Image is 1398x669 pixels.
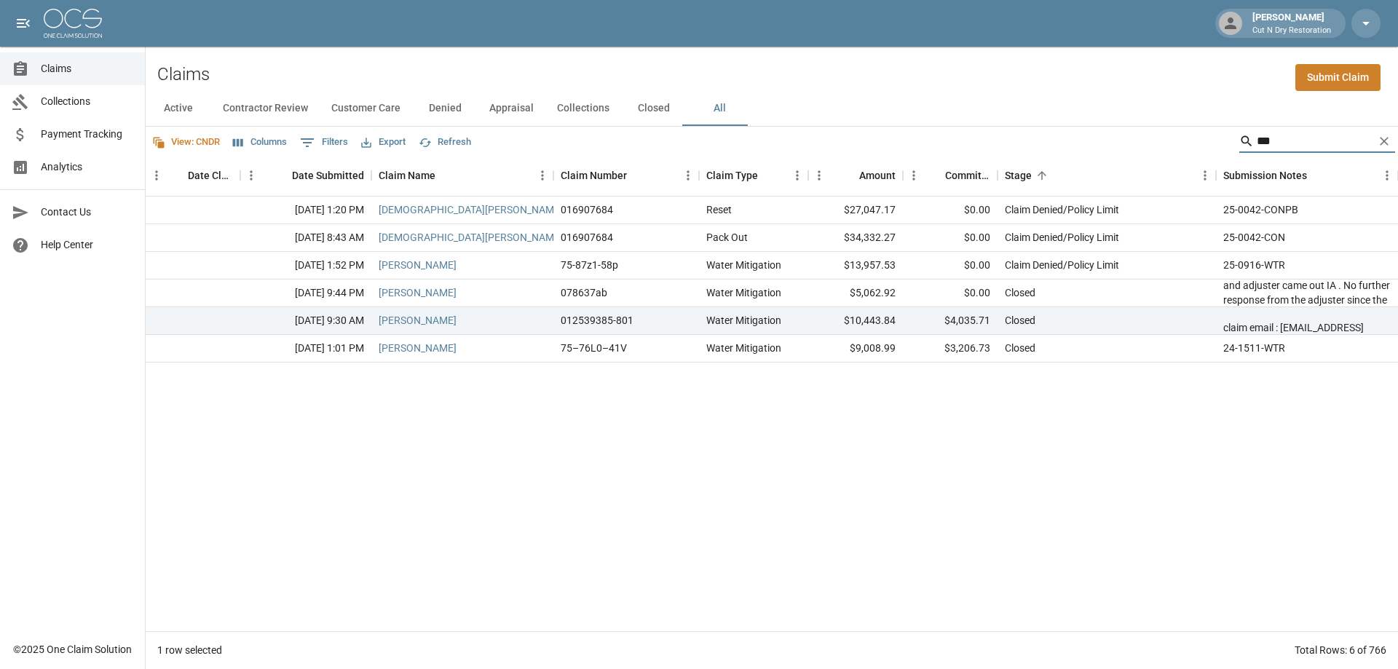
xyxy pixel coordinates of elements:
div: [DATE] 9:30 AM [240,307,371,335]
div: Claim Type [699,155,808,196]
button: Sort [167,165,188,186]
div: $0.00 [903,197,998,224]
div: Stage [1005,155,1032,196]
div: [DATE] 8:43 AM [240,224,371,252]
div: 25-0042-CON [1223,230,1285,245]
button: Contractor Review [211,91,320,126]
div: Total Rows: 6 of 766 [1295,643,1386,657]
div: Pack Out [706,230,748,245]
div: Search [1239,130,1395,156]
div: Claim Number [561,155,627,196]
button: Closed [621,91,687,126]
div: Amount [859,155,896,196]
div: 24-1511-WTR [1223,341,1285,355]
div: $34,332.27 [808,224,903,252]
div: [DATE] 1:01 PM [240,335,371,363]
button: Menu [903,165,925,186]
span: Contact Us [41,205,133,220]
div: [DATE] 9:44 PM [240,280,371,307]
div: Claim Denied/Policy Limit [1005,258,1119,272]
a: [DEMOGRAPHIC_DATA][PERSON_NAME] [379,202,563,217]
button: Menu [1376,165,1398,186]
button: Refresh [415,131,475,154]
div: [PERSON_NAME] [1247,10,1337,36]
div: Stage [998,155,1216,196]
button: Show filters [296,131,352,154]
div: $0.00 [903,252,998,280]
button: Menu [786,165,808,186]
button: Clear [1373,130,1395,152]
div: $10,443.84 [808,307,903,335]
div: 25-0916-WTR [1223,258,1285,272]
div: $3,206.73 [903,335,998,363]
button: Sort [925,165,945,186]
div: Claim Denied/Policy Limit [1005,230,1119,245]
div: Claim Denied/Policy Limit [1005,202,1119,217]
div: 078637ab [561,285,607,300]
div: Water Mitigation [706,341,781,355]
a: Submit Claim [1295,64,1381,91]
button: Menu [240,165,262,186]
div: Submission Notes [1216,155,1398,196]
div: $13,957.53 [808,252,903,280]
button: Sort [839,165,859,186]
div: Date Claim Settled [146,155,240,196]
button: Sort [758,165,778,186]
div: Reset [706,202,732,217]
a: [PERSON_NAME] [379,285,457,300]
div: Water Mitigation [706,258,781,272]
button: Sort [1307,165,1327,186]
div: Committed Amount [945,155,990,196]
button: Customer Care [320,91,412,126]
button: open drawer [9,9,38,38]
div: Claim Name [371,155,553,196]
div: © 2025 One Claim Solution [13,642,132,657]
div: work was not completed after the ceiling was removed in the downstairs plumbing issue was fix and... [1223,234,1391,351]
div: $5,062.92 [808,280,903,307]
div: Claim Number [553,155,699,196]
div: [DATE] 1:52 PM [240,252,371,280]
p: Cut N Dry Restoration [1252,25,1331,37]
a: [DEMOGRAPHIC_DATA][PERSON_NAME] [379,230,563,245]
button: All [687,91,752,126]
button: Menu [677,165,699,186]
h2: Claims [157,64,210,85]
div: Date Submitted [292,155,364,196]
a: [PERSON_NAME] [379,341,457,355]
span: Payment Tracking [41,127,133,142]
button: Menu [532,165,553,186]
div: Amount [808,155,903,196]
button: Sort [272,165,292,186]
div: Date Claim Settled [188,155,233,196]
button: Sort [627,165,647,186]
div: [DATE] 1:20 PM [240,197,371,224]
div: 75–76L0–41V [561,341,627,355]
div: $0.00 [903,280,998,307]
button: Sort [435,165,456,186]
div: Committed Amount [903,155,998,196]
div: Closed [1005,285,1035,300]
button: Select columns [229,131,291,154]
div: Closed [1005,313,1035,328]
div: Submission Notes [1223,155,1307,196]
button: Appraisal [478,91,545,126]
div: $4,035.71 [903,307,998,335]
button: Active [146,91,211,126]
button: Menu [1194,165,1216,186]
span: Analytics [41,159,133,175]
div: $9,008.99 [808,335,903,363]
a: [PERSON_NAME] [379,258,457,272]
div: Water Mitigation [706,285,781,300]
div: 75-87z1-58p [561,258,618,272]
div: 1 row selected [157,643,222,657]
span: Help Center [41,237,133,253]
button: Sort [1032,165,1052,186]
div: $0.00 [903,224,998,252]
div: 016907684 [561,230,613,245]
button: Collections [545,91,621,126]
button: Denied [412,91,478,126]
div: Claim Type [706,155,758,196]
div: Water Mitigation [706,313,781,328]
button: Export [358,131,409,154]
div: Date Submitted [240,155,371,196]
